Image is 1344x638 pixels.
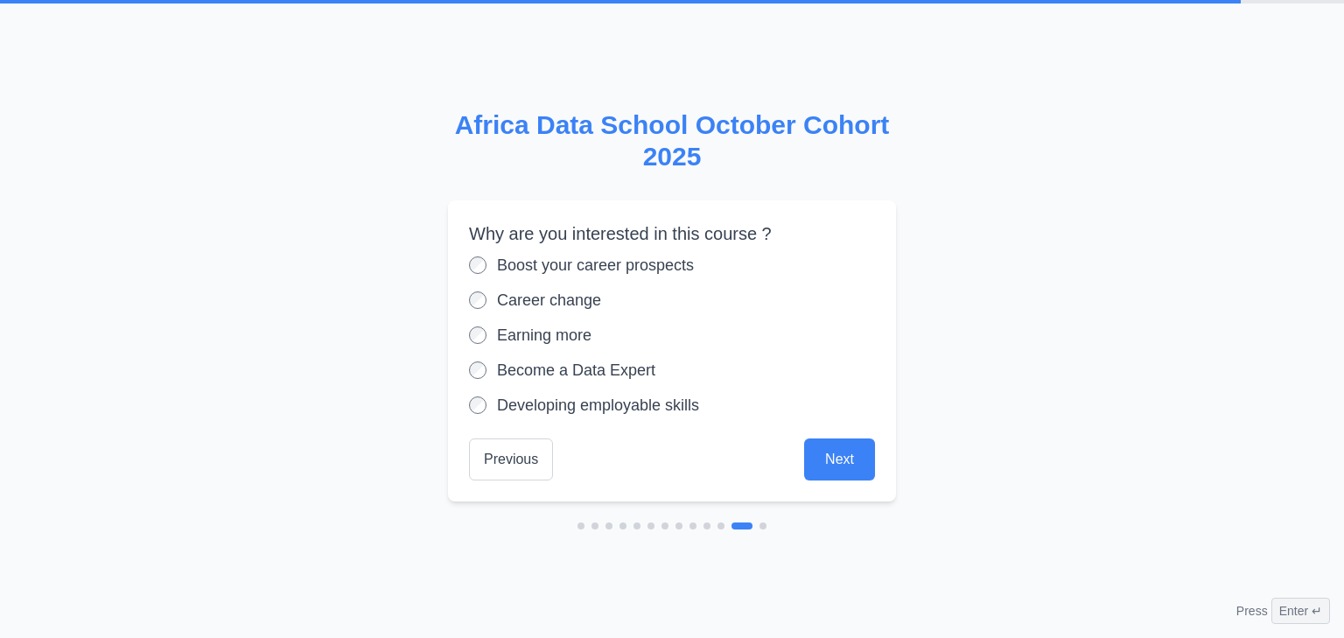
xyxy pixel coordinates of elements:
[469,438,553,480] button: Previous
[804,438,875,480] button: Next
[497,393,699,417] label: Developing employable skills
[497,288,601,312] label: Career change
[497,323,591,347] label: Earning more
[1236,598,1330,624] div: Press
[497,358,655,382] label: Become a Data Expert
[469,221,875,246] label: Why are you interested in this course ?
[448,109,896,172] h2: Africa Data School October Cohort 2025
[1271,598,1330,624] span: Enter ↵
[497,253,694,277] label: Boost your career prospects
